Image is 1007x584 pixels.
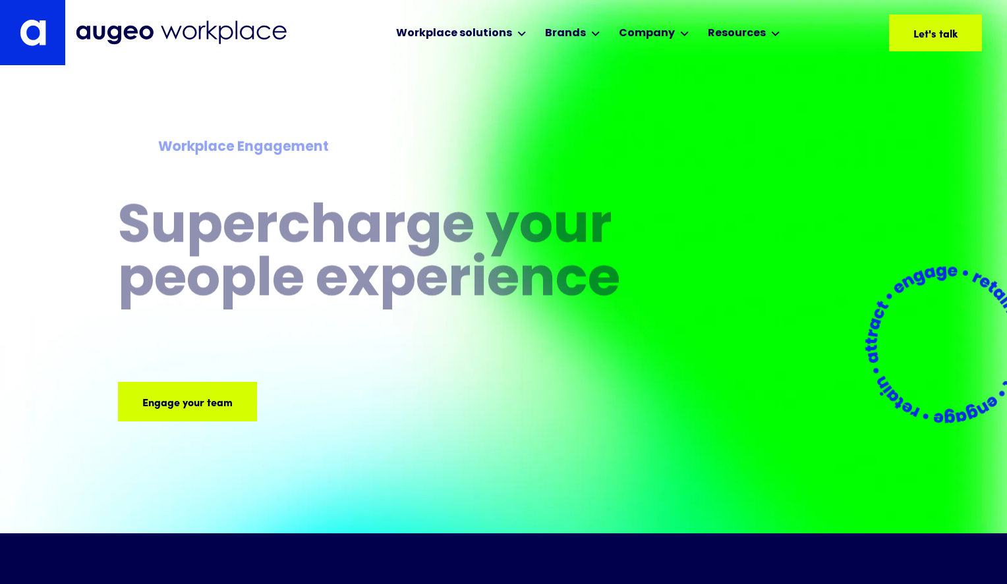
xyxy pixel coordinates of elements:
[545,26,586,41] div: Brands
[118,382,257,421] a: Engage your team
[20,19,46,46] img: Augeo's "a" monogram decorative logo in white.
[619,26,675,41] div: Company
[396,26,512,41] div: Workplace solutions
[889,14,982,51] a: Let's talk
[708,26,766,41] div: Resources
[158,137,647,157] div: Workplace Engagement
[76,20,287,45] img: Augeo Workplace business unit full logo in mignight blue.
[118,201,687,308] h1: Supercharge your people experience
